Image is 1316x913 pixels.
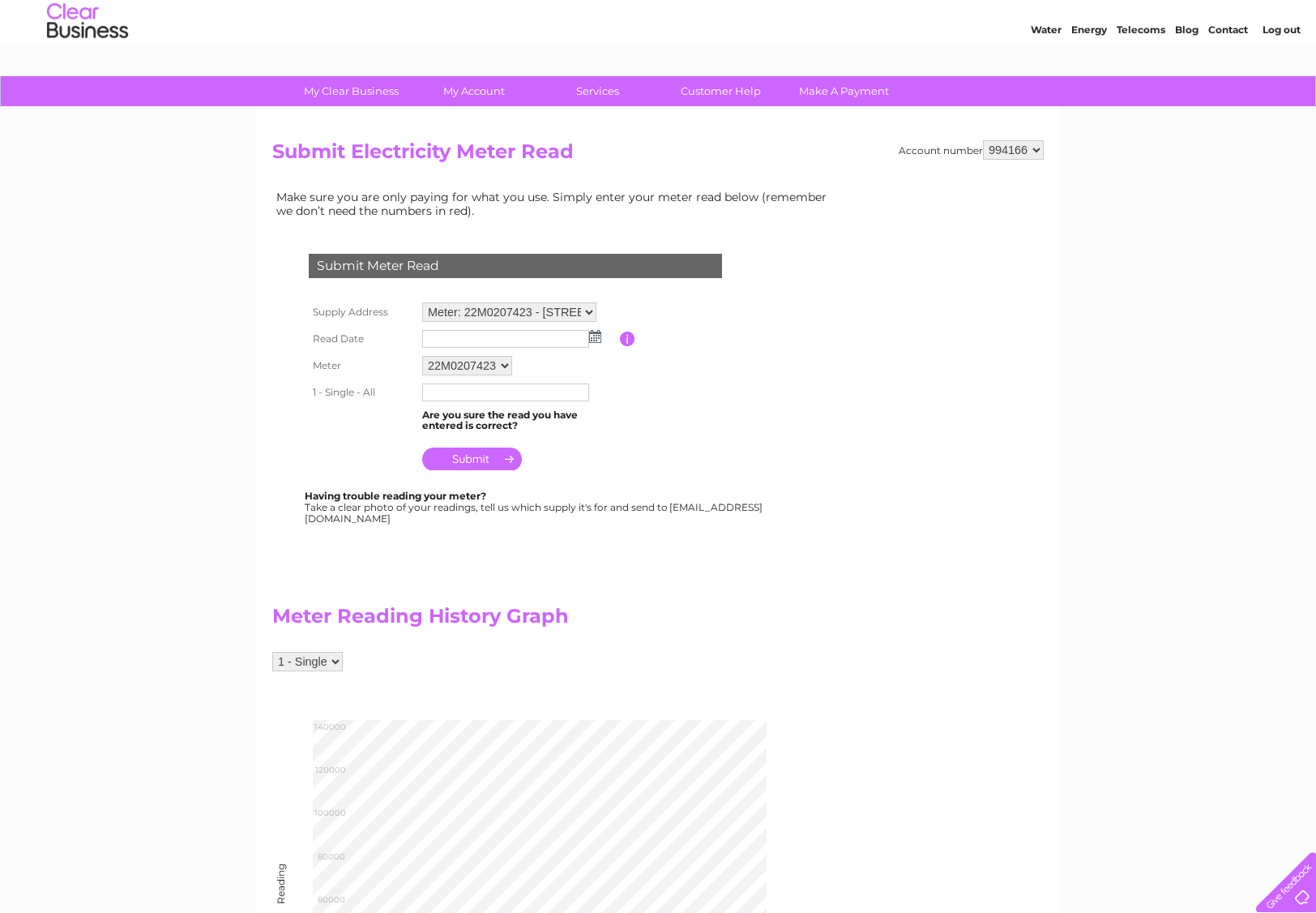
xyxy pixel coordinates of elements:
[1175,69,1198,81] a: Blog
[899,140,1044,160] div: Account number
[305,352,418,379] th: Meter
[418,405,620,436] td: Are you sure the read you have entered is correct?
[305,298,418,326] th: Supply Address
[46,42,129,92] img: logo.png
[305,379,418,405] th: 1 - Single - All
[531,76,664,106] a: Services
[422,448,522,470] input: Submit
[305,491,765,524] div: Take a clear photo of your readings, tell us which supply it's for and send to [EMAIL_ADDRESS][DO...
[1010,8,1122,28] a: 0333 014 3131
[1031,69,1062,81] a: Water
[276,9,1042,79] div: Clear Business is a trading name of Verastar Limited (registered in [GEOGRAPHIC_DATA] No. 3667643...
[1117,69,1165,81] a: Telecoms
[305,326,418,352] th: Read Date
[1208,69,1248,81] a: Contact
[589,330,601,343] img: ...
[276,887,287,904] div: Reading
[654,76,788,106] a: Customer Help
[284,76,418,106] a: My Clear Business
[272,605,840,636] h2: Meter Reading History Graph
[1263,69,1301,81] a: Log out
[272,186,840,221] td: Make sure you are only paying for what you use. Simply enter your meter read below (remember we d...
[620,332,635,346] input: Information
[408,76,541,106] a: My Account
[272,140,1044,171] h2: Submit Electricity Meter Read
[309,254,722,278] div: Submit Meter Read
[305,490,486,502] b: Having trouble reading your meter?
[777,76,911,106] a: Make A Payment
[1071,69,1107,81] a: Energy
